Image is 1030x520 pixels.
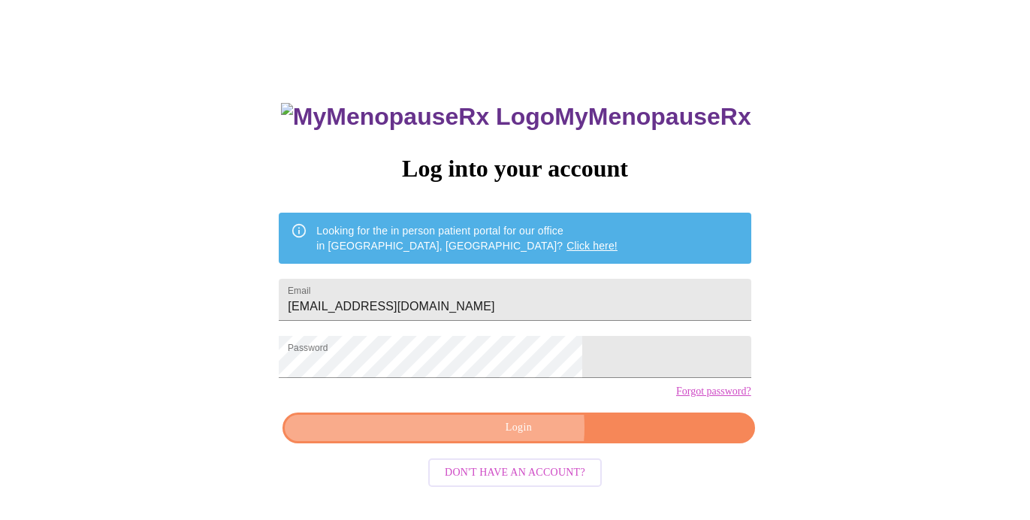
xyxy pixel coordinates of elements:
img: MyMenopauseRx Logo [281,103,554,131]
h3: Log into your account [279,155,751,183]
h3: MyMenopauseRx [281,103,751,131]
a: Don't have an account? [424,465,606,478]
span: Don't have an account? [445,464,585,482]
span: Login [300,419,737,437]
div: Looking for the in person patient portal for our office in [GEOGRAPHIC_DATA], [GEOGRAPHIC_DATA]? [316,217,618,259]
button: Login [282,413,754,443]
button: Don't have an account? [428,458,602,488]
a: Forgot password? [676,385,751,398]
a: Click here! [566,240,618,252]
